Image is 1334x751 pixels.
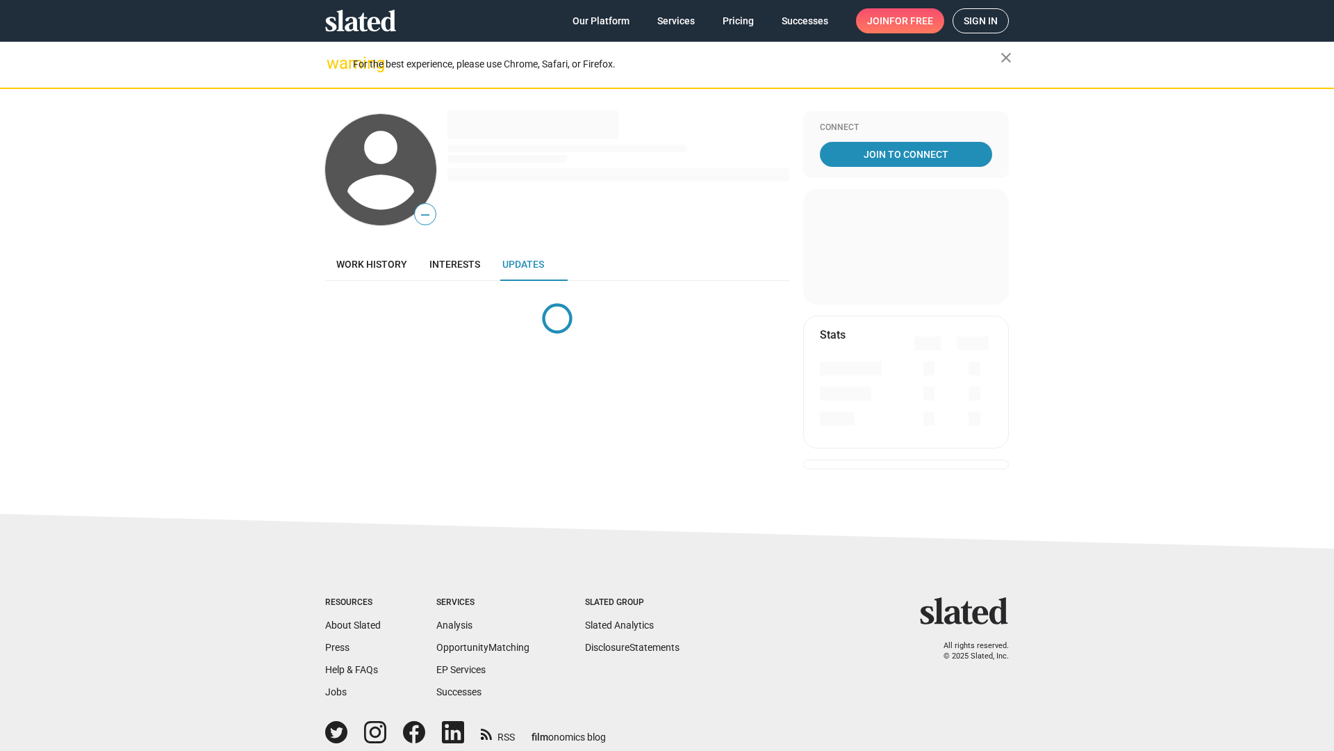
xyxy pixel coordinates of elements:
a: Sign in [953,8,1009,33]
span: Work history [336,259,407,270]
a: Analysis [436,620,472,631]
span: Our Platform [573,8,629,33]
a: Slated Analytics [585,620,654,631]
span: Updates [502,259,544,270]
span: Pricing [723,8,754,33]
div: Slated Group [585,597,680,608]
mat-icon: close [998,49,1014,66]
span: film [532,732,548,743]
a: Help & FAQs [325,664,378,675]
a: Join To Connect [820,142,992,167]
a: Press [325,642,349,653]
a: Work history [325,248,418,281]
span: Successes [782,8,828,33]
div: For the best experience, please use Chrome, Safari, or Firefox. [353,55,1000,74]
span: Interests [429,259,480,270]
a: Updates [491,248,555,281]
a: RSS [481,722,515,744]
div: Resources [325,597,381,608]
a: filmonomics blog [532,720,606,744]
a: Successes [436,686,481,697]
a: Successes [771,8,839,33]
span: Services [657,8,695,33]
span: for free [889,8,933,33]
a: EP Services [436,664,486,675]
span: Join [867,8,933,33]
div: Services [436,597,529,608]
a: Pricing [711,8,765,33]
div: Connect [820,122,992,134]
span: Sign in [964,9,998,33]
a: Jobs [325,686,347,697]
mat-card-title: Stats [820,328,846,342]
a: Joinfor free [856,8,944,33]
span: — [415,206,436,224]
p: All rights reserved. © 2025 Slated, Inc. [929,641,1009,661]
a: OpportunityMatching [436,642,529,653]
a: Interests [418,248,491,281]
mat-icon: warning [327,55,343,72]
a: About Slated [325,620,381,631]
a: Services [646,8,706,33]
a: DisclosureStatements [585,642,680,653]
a: Our Platform [561,8,641,33]
span: Join To Connect [823,142,989,167]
